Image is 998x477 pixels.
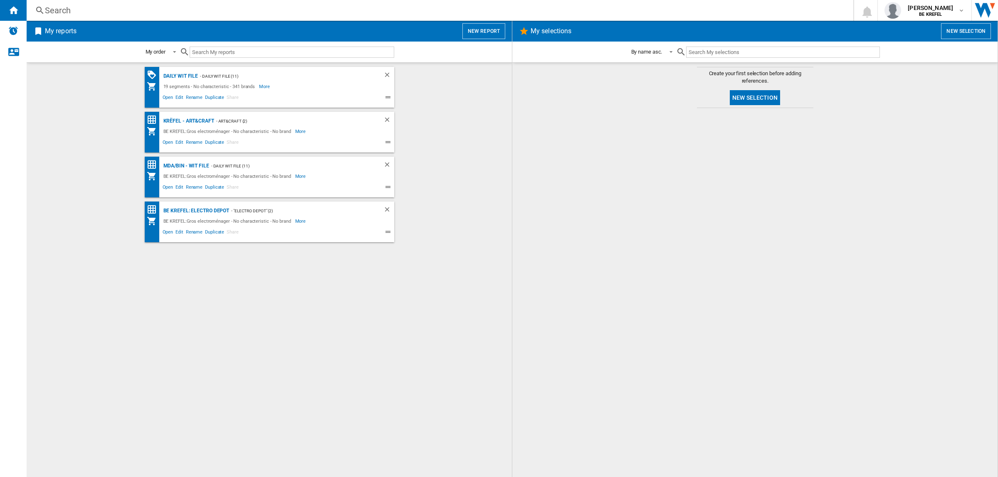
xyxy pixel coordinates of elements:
span: Edit [174,183,185,193]
span: Rename [185,183,204,193]
span: Rename [185,228,204,238]
span: More [295,171,307,181]
button: New selection [941,23,991,39]
div: Daily WIT file [161,71,198,81]
span: Duplicate [204,183,225,193]
div: Krëfel - Art&Craft [161,116,214,126]
span: Open [161,183,175,193]
div: My Assortment [147,171,161,181]
span: More [295,216,307,226]
div: My Assortment [147,216,161,226]
span: Share [225,183,240,193]
div: - Daily WIT file (11) [198,71,366,81]
div: PROMOTIONS Matrix [147,70,161,80]
span: Share [225,138,240,148]
span: Rename [185,93,204,103]
span: More [295,126,307,136]
div: Delete [383,161,394,171]
div: Delete [383,71,394,81]
span: Open [161,93,175,103]
span: Share [225,93,240,103]
img: profile.jpg [884,2,901,19]
button: New selection [730,90,780,105]
div: Price Matrix [147,204,161,215]
div: BE KREFEL: Electro depot [161,206,230,216]
div: MDA/BIN - WIT file [161,161,209,171]
div: 19 segments - No characteristic - 341 brands [161,81,259,91]
div: Delete [383,116,394,126]
span: Duplicate [204,93,225,103]
input: Search My selections [686,47,879,58]
img: alerts-logo.svg [8,26,18,36]
span: Open [161,228,175,238]
span: More [259,81,271,91]
span: Edit [174,93,185,103]
span: [PERSON_NAME] [908,4,953,12]
span: Share [225,228,240,238]
span: Create your first selection before adding references. [697,70,813,85]
div: Search [45,5,832,16]
span: Duplicate [204,138,225,148]
div: - Art&Craft (2) [214,116,367,126]
span: Duplicate [204,228,225,238]
div: My order [146,49,166,55]
div: BE KREFEL:Gros electroménager - No characteristic - No brand [161,171,295,181]
div: - "Electro depot" (2) [229,206,366,216]
h2: My selections [529,23,573,39]
span: Edit [174,138,185,148]
div: Price Matrix [147,160,161,170]
span: Edit [174,228,185,238]
span: Open [161,138,175,148]
div: BE KREFEL:Gros electroménager - No characteristic - No brand [161,216,295,226]
input: Search My reports [190,47,394,58]
b: BE KREFEL [919,12,942,17]
button: New report [462,23,505,39]
div: My Assortment [147,126,161,136]
div: - Daily WIT file (11) [209,161,367,171]
div: Price Matrix [147,115,161,125]
div: BE KREFEL:Gros electroménager - No characteristic - No brand [161,126,295,136]
h2: My reports [43,23,78,39]
div: Delete [383,206,394,216]
div: My Assortment [147,81,161,91]
span: Rename [185,138,204,148]
div: By name asc. [631,49,662,55]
